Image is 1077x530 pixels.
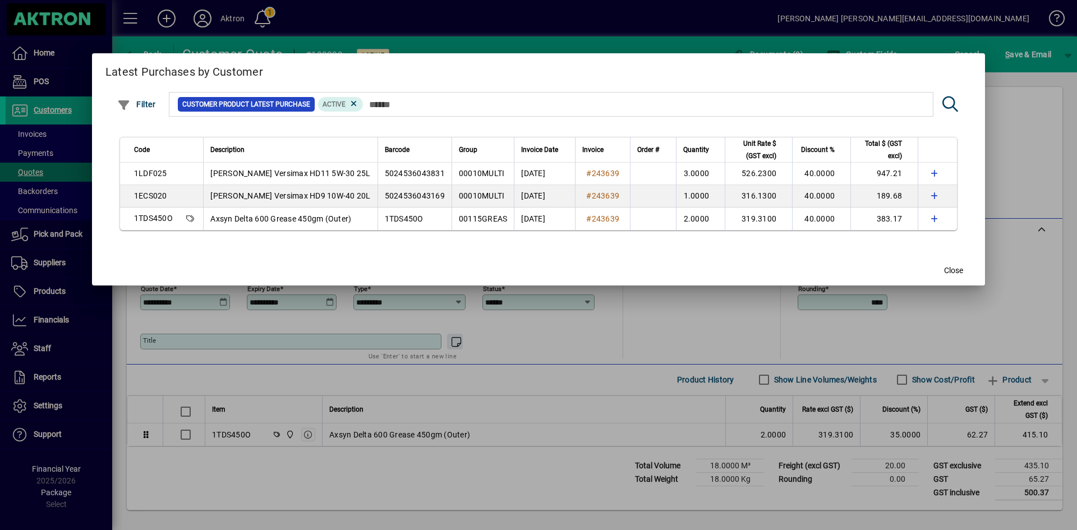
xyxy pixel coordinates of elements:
span: Active [323,100,346,108]
span: 1TDS450O [385,214,424,223]
a: #243639 [582,190,623,202]
span: # [586,169,591,178]
span: [PERSON_NAME] Versimax HD9 10W-40 20L [210,191,370,200]
td: 319.3100 [725,208,792,230]
span: 5024536043169 [385,191,445,200]
span: 1LDF025 [134,169,167,178]
span: Group [459,144,477,156]
td: 1.0000 [676,185,725,208]
td: 40.0000 [792,208,850,230]
span: Filter [117,100,156,109]
span: Total $ (GST excl) [858,137,902,162]
td: 316.1300 [725,185,792,208]
span: Axsyn Delta 600 Grease 450gm (Outer) [210,214,351,223]
a: #243639 [582,167,623,179]
span: Discount % [801,144,835,156]
td: 947.21 [850,163,918,185]
span: 5024536043831 [385,169,445,178]
button: Close [936,261,972,281]
span: Invoice Date [521,144,558,156]
td: 383.17 [850,208,918,230]
span: Invoice [582,144,604,156]
a: #243639 [582,213,623,225]
button: Filter [114,94,159,114]
div: Discount % [799,144,845,156]
td: 526.2300 [725,163,792,185]
span: # [586,191,591,200]
span: Quantity [683,144,709,156]
span: 243639 [592,214,620,223]
div: Invoice [582,144,623,156]
div: Order # [637,144,669,156]
h2: Latest Purchases by Customer [92,53,985,86]
span: 243639 [592,191,620,200]
td: 3.0000 [676,163,725,185]
span: Barcode [385,144,409,156]
span: 243639 [592,169,620,178]
td: 40.0000 [792,185,850,208]
span: Order # [637,144,659,156]
span: Customer Product Latest Purchase [182,99,310,110]
span: 00115GREAS [459,214,508,223]
span: 00010MULTI [459,191,505,200]
div: Description [210,144,370,156]
td: [DATE] [514,208,575,230]
span: 1ECS020 [134,191,167,200]
td: 40.0000 [792,163,850,185]
span: Code [134,144,150,156]
mat-chip: Product Activation Status: Active [318,97,363,112]
div: Group [459,144,508,156]
span: [PERSON_NAME] Versimax HD11 5W-30 25L [210,169,370,178]
div: Quantity [683,144,719,156]
span: Description [210,144,245,156]
div: Unit Rate $ (GST excl) [732,137,786,162]
span: 00010MULTI [459,169,505,178]
span: 1TDS450O [134,214,173,223]
div: Barcode [385,144,445,156]
span: # [586,214,591,223]
div: Total $ (GST excl) [858,137,912,162]
div: Code [134,144,197,156]
td: [DATE] [514,185,575,208]
span: Unit Rate $ (GST excl) [732,137,776,162]
div: Invoice Date [521,144,568,156]
td: [DATE] [514,163,575,185]
span: Close [944,265,963,276]
td: 189.68 [850,185,918,208]
td: 2.0000 [676,208,725,230]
